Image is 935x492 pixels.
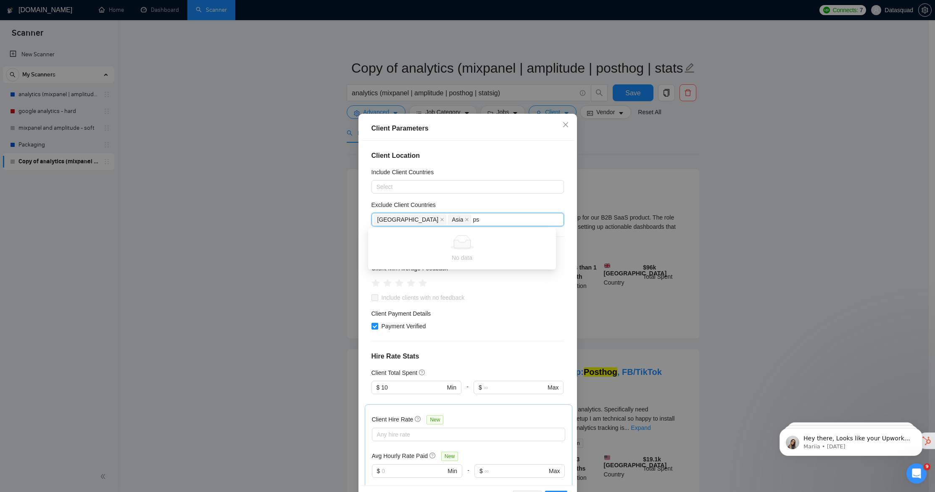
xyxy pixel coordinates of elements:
h5: Include Client Countries [371,167,434,177]
span: 9 [924,463,930,470]
h4: Client Location [371,151,564,161]
span: close [440,217,444,222]
span: $ [479,466,483,476]
p: Message from Mariia, sent 82w ago [37,32,145,40]
h5: Exclude Client Countries [371,200,436,209]
span: star [395,279,403,288]
span: $ [479,383,482,392]
iframe: Intercom live chat [906,463,927,484]
h4: Hire Rate Stats [371,351,564,361]
span: Payment Verified [378,322,429,331]
div: Client Parameters [371,123,564,133]
span: Australia [374,215,447,225]
div: - [461,381,474,404]
input: 0 [382,466,446,476]
span: Include clients with no feedback [378,293,468,302]
span: star [407,279,415,288]
span: $ [377,383,380,392]
span: Asia [448,215,471,225]
span: Min [447,383,456,392]
input: 0 [381,383,445,392]
span: [GEOGRAPHIC_DATA] [377,215,439,224]
h5: Client Hire Rate [372,415,414,424]
h5: Client Total Spent [371,368,417,377]
span: $ [377,466,380,476]
input: ∞ [485,466,547,476]
span: Max [548,383,558,392]
span: question-circle [415,416,421,422]
span: Min [448,466,457,476]
h4: Client Payment Details [371,309,431,318]
span: star [383,279,392,288]
button: Close [554,114,577,136]
span: Hey there, Looks like your Upwork agency DataSquad ran out of connects. We recently tried to send... [37,24,143,131]
span: close [562,121,569,128]
span: close [465,217,469,222]
span: New [427,415,443,424]
span: Max [549,466,560,476]
div: - [462,464,474,488]
h5: Avg Hourly Rate Paid [372,451,428,461]
span: Asia [452,215,463,224]
span: question-circle [429,452,436,459]
span: question-circle [419,369,426,376]
input: ∞ [484,383,546,392]
iframe: Intercom notifications message [767,411,935,469]
span: New [441,452,458,461]
span: star [419,279,427,288]
span: star [371,279,380,288]
div: No data [373,253,551,262]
